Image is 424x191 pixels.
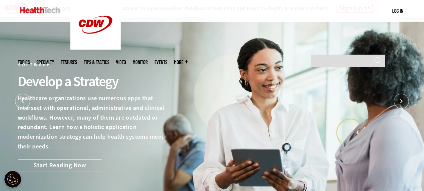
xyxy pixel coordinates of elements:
[4,171,21,188] div: Cookie Settings
[116,60,126,65] a: Video
[4,171,21,188] button: Open Preferences
[84,60,109,65] a: Tips & Tactics
[70,44,121,51] a: CDW
[155,60,167,65] a: Events
[20,7,60,13] img: Home
[394,94,409,109] button: Next
[18,93,173,151] p: Healthcare organizations use numerous apps that intersect with operational, administrative and cl...
[392,8,403,14] a: Log in
[174,60,188,65] span: More
[392,7,403,14] div: User menu
[61,60,77,65] a: Features
[18,159,102,171] a: Start Reading Now
[133,60,148,65] a: MonITor
[15,94,30,109] button: Prev
[37,60,54,65] span: Specialty
[18,72,173,90] div: Develop a Strategy
[18,60,30,65] span: Topics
